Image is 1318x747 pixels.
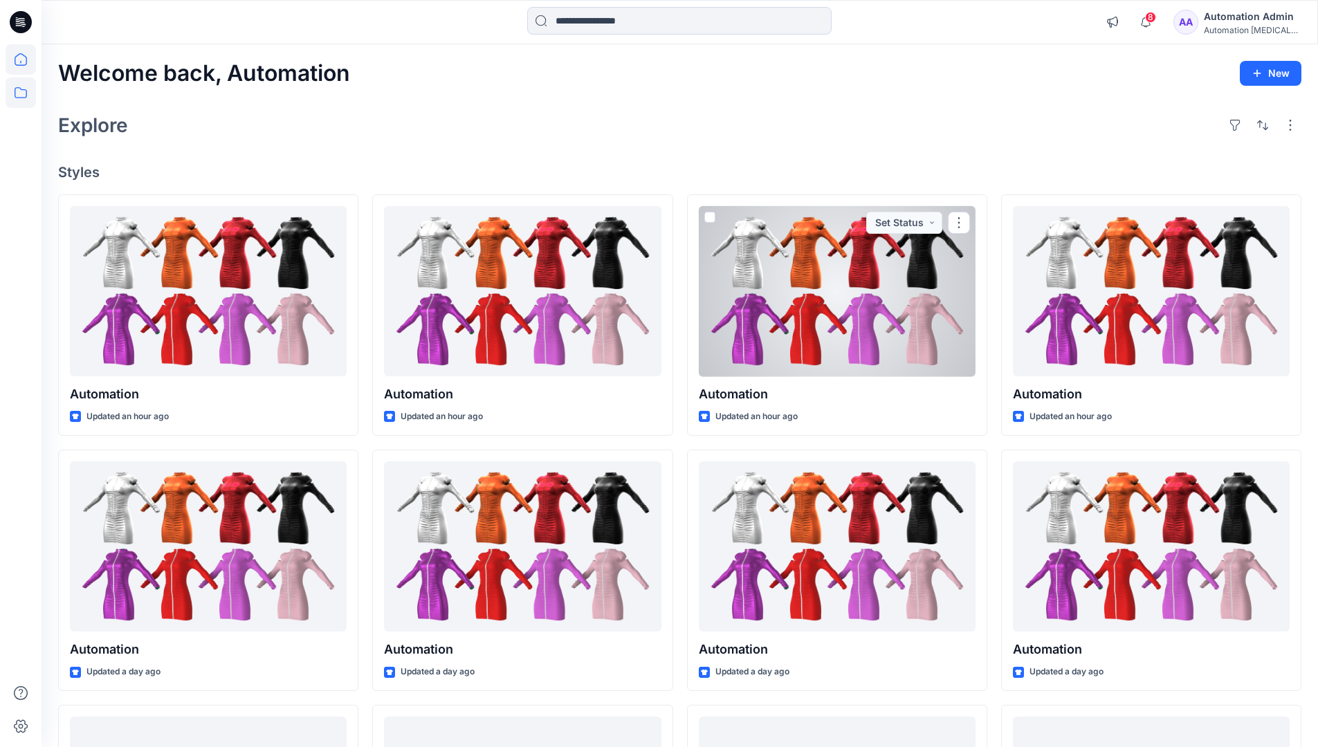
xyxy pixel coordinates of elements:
[1029,409,1112,424] p: Updated an hour ago
[699,640,976,659] p: Automation
[699,206,976,377] a: Automation
[86,409,169,424] p: Updated an hour ago
[70,385,347,404] p: Automation
[715,409,798,424] p: Updated an hour ago
[384,385,661,404] p: Automation
[1013,385,1290,404] p: Automation
[58,114,128,136] h2: Explore
[1145,12,1156,23] span: 8
[384,206,661,377] a: Automation
[384,461,661,632] a: Automation
[70,640,347,659] p: Automation
[1013,461,1290,632] a: Automation
[699,385,976,404] p: Automation
[715,665,789,679] p: Updated a day ago
[1013,640,1290,659] p: Automation
[401,409,483,424] p: Updated an hour ago
[1173,10,1198,35] div: AA
[699,461,976,632] a: Automation
[58,164,1301,181] h4: Styles
[1029,665,1104,679] p: Updated a day ago
[70,461,347,632] a: Automation
[1240,61,1301,86] button: New
[384,640,661,659] p: Automation
[58,61,350,86] h2: Welcome back, Automation
[86,665,161,679] p: Updated a day ago
[70,206,347,377] a: Automation
[1013,206,1290,377] a: Automation
[401,665,475,679] p: Updated a day ago
[1204,25,1301,35] div: Automation [MEDICAL_DATA]...
[1204,8,1301,25] div: Automation Admin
